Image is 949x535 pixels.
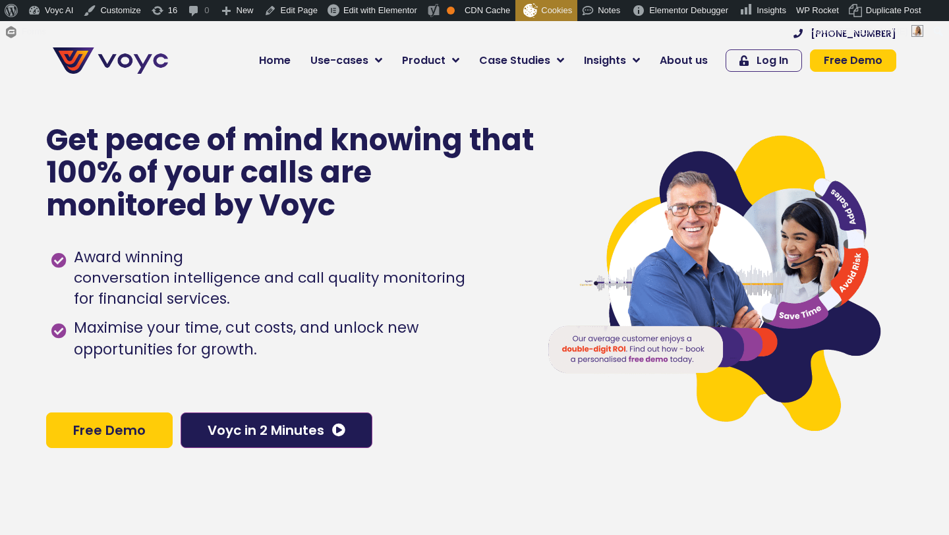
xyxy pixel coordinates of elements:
span: About us [660,53,708,69]
span: Forms [22,21,46,42]
a: [PHONE_NUMBER] [793,29,896,38]
span: Use-cases [310,53,368,69]
a: Use-cases [301,47,392,74]
a: About us [650,47,718,74]
img: voyc-full-logo [53,47,168,74]
a: Product [392,47,469,74]
span: Case Studies [479,53,550,69]
span: Award winning for financial services. [71,246,465,310]
span: Maximise your time, cut costs, and unlock new opportunities for growth. [71,317,521,362]
div: OK [447,7,455,14]
a: Home [249,47,301,74]
span: Product [402,53,446,69]
h1: conversation intelligence and call quality monitoring [74,269,465,288]
a: Case Studies [469,47,574,74]
a: Howdy, [805,21,929,42]
span: Home [259,53,291,69]
span: Edit with Elementor [343,5,417,15]
span: Log In [757,55,788,66]
a: Voyc in 2 Minutes [181,412,372,448]
span: Free Demo [73,424,146,437]
span: Voyc in 2 Minutes [208,424,324,437]
a: Insights [574,47,650,74]
span: Insights [584,53,626,69]
a: Free Demo [46,412,173,448]
span: [PERSON_NAME] [837,26,907,36]
a: Log In [726,49,802,72]
a: Free Demo [810,49,896,72]
p: Get peace of mind knowing that 100% of your calls are monitored by Voyc [46,124,536,222]
span: Free Demo [824,55,882,66]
